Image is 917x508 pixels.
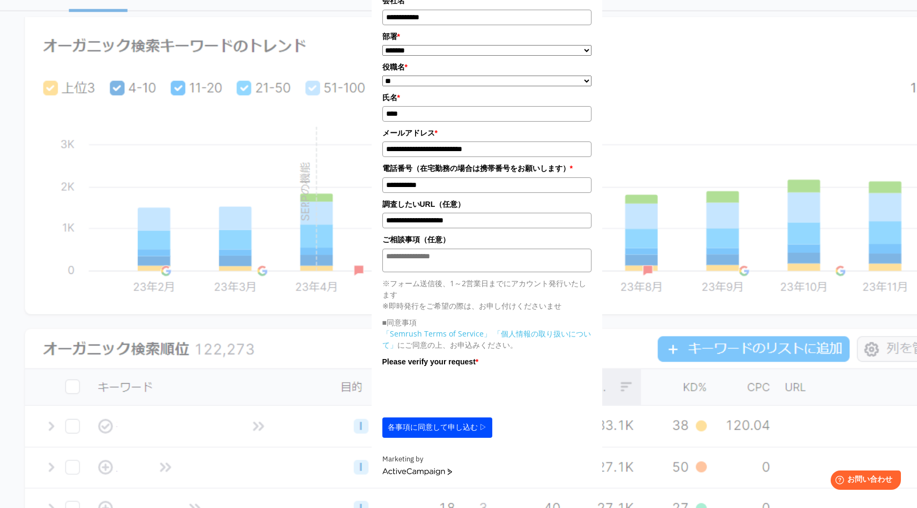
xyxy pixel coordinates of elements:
[382,162,591,174] label: 電話番号（在宅勤務の場合は携帯番号をお願いします）
[382,317,591,328] p: ■同意事項
[382,92,591,103] label: 氏名
[382,328,591,350] p: にご同意の上、お申込みください。
[382,234,591,245] label: ご相談事項（任意）
[382,198,591,210] label: 調査したいURL（任意）
[382,31,591,42] label: 部署
[822,466,905,496] iframe: Help widget launcher
[382,370,545,412] iframe: reCAPTCHA
[382,61,591,73] label: 役職名
[382,328,491,339] a: 「Semrush Terms of Service」
[382,454,591,465] div: Marketing by
[382,356,591,368] label: Please verify your request
[382,328,591,350] a: 「個人情報の取り扱いについて」
[382,127,591,139] label: メールアドレス
[382,417,493,438] button: 各事項に同意して申し込む ▷
[382,278,591,311] p: ※フォーム送信後、1～2営業日までにアカウント発行いたします ※即時発行をご希望の際は、お申し付けくださいませ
